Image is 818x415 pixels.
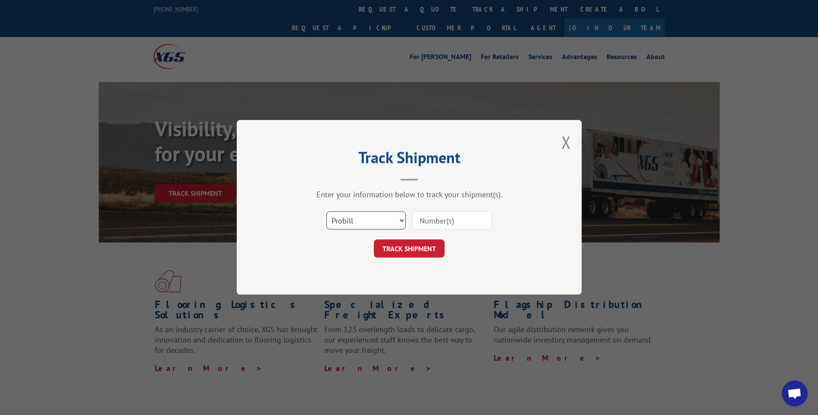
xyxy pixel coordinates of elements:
[561,131,571,154] button: Close modal
[782,380,808,406] div: Open chat
[412,212,492,230] input: Number(s)
[374,240,445,258] button: TRACK SHIPMENT
[280,190,539,200] div: Enter your information below to track your shipment(s).
[280,151,539,168] h2: Track Shipment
